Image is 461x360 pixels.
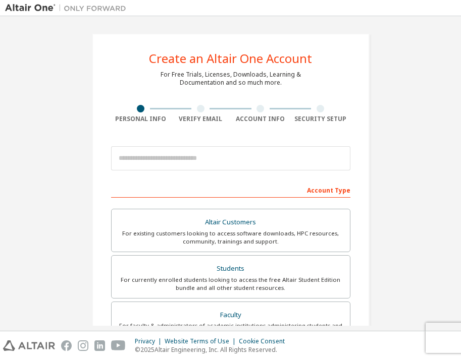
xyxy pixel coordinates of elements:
div: Personal Info [111,115,171,123]
div: Verify Email [171,115,231,123]
div: Cookie Consent [239,337,291,345]
div: For Free Trials, Licenses, Downloads, Learning & Documentation and so much more. [161,71,301,87]
div: Altair Customers [118,215,344,229]
div: Faculty [118,308,344,322]
div: For currently enrolled students looking to access the free Altair Student Edition bundle and all ... [118,276,344,292]
div: Create an Altair One Account [149,52,312,65]
img: instagram.svg [78,340,88,351]
div: Account Type [111,182,350,198]
div: For faculty & administrators of academic institutions administering students and accessing softwa... [118,322,344,338]
div: For existing customers looking to access software downloads, HPC resources, community, trainings ... [118,229,344,246]
img: youtube.svg [111,340,126,351]
img: facebook.svg [61,340,72,351]
div: Account Info [231,115,291,123]
p: © 2025 Altair Engineering, Inc. All Rights Reserved. [135,345,291,354]
img: linkedin.svg [94,340,105,351]
img: Altair One [5,3,131,13]
img: altair_logo.svg [3,340,55,351]
div: Security Setup [290,115,350,123]
div: Website Terms of Use [165,337,239,345]
div: Students [118,262,344,276]
div: Privacy [135,337,165,345]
